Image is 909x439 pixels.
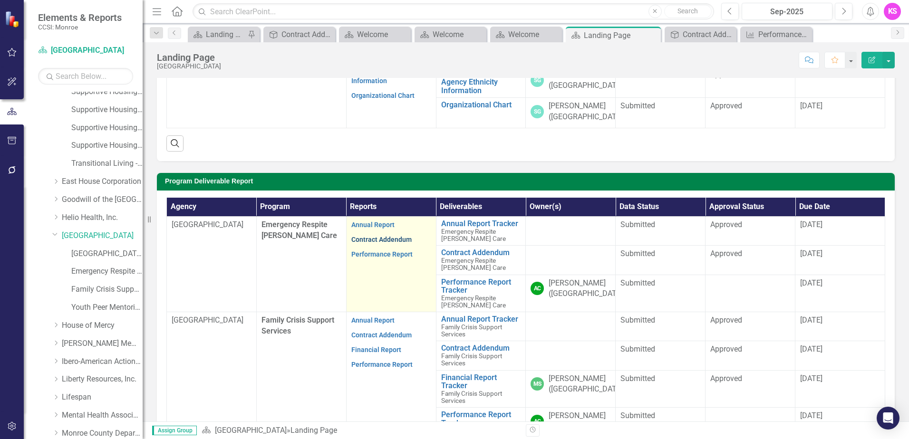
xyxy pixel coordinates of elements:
a: [GEOGRAPHIC_DATA] [215,426,287,435]
td: Double-Click to Edit Right Click for Context Menu [436,67,526,98]
span: [DATE] [800,249,822,258]
td: Double-Click to Edit [706,67,795,98]
span: Submitted [620,249,655,258]
td: Double-Click to Edit [795,370,885,408]
span: Assign Group [152,426,197,435]
a: Welcome [493,29,560,40]
a: Contract Addendum [667,29,734,40]
td: Double-Click to Edit [706,98,795,128]
span: [DATE] [800,315,822,324]
td: Double-Click to Edit [616,312,706,341]
td: Double-Click to Edit [706,246,795,275]
td: Double-Click to Edit [526,67,616,98]
td: Double-Click to Edit [795,275,885,312]
a: Goodwill of the [GEOGRAPHIC_DATA] [62,194,143,205]
a: Ibero-American Action League, Inc. [62,356,143,367]
a: Helio Health, Inc. [62,212,143,223]
p: [GEOGRAPHIC_DATA] [172,219,251,230]
a: Performance Report Tracker [441,410,521,427]
div: Landing Page [584,29,658,41]
a: [GEOGRAPHIC_DATA] [62,230,143,241]
a: Performance Report [351,250,413,258]
a: Mental Health Association [62,410,143,421]
div: Landing Page [157,52,221,63]
a: Transitional Living - Crisis Housing [71,158,143,169]
span: Emergency Respite [PERSON_NAME] Care [441,294,506,309]
button: KS [884,3,901,20]
button: Search [664,5,712,18]
a: Performance Report [743,29,810,40]
span: Family Crisis Support Services [261,315,334,335]
a: Supportive Housing Long Stay [71,86,143,97]
td: Double-Click to Edit [795,98,885,128]
a: Annual Report Tracker [441,219,521,228]
span: [DATE] [800,278,822,287]
span: Emergency Respite [PERSON_NAME] Care [441,228,506,242]
td: Double-Click to Edit [167,217,257,312]
div: Welcome [508,29,560,40]
span: Approved [710,101,742,110]
span: Emergency Respite [PERSON_NAME] Care [441,257,506,271]
div: Landing Page [206,29,245,40]
a: Supportive Housing RCE Beds [71,123,143,134]
td: Double-Click to Edit [526,341,616,370]
td: Double-Click to Edit Right Click for Context Menu [436,341,526,370]
span: Family Crisis Support Services [441,390,502,404]
td: Double-Click to Edit [616,341,706,370]
span: Family Crisis Support Services [441,352,502,367]
td: Double-Click to Edit [616,98,706,128]
input: Search ClearPoint... [193,3,714,20]
td: Double-Click to Edit [616,67,706,98]
input: Search Below... [38,68,133,85]
span: [DATE] [800,344,822,353]
td: Double-Click to Edit [346,36,436,128]
td: Double-Click to Edit [795,246,885,275]
span: [DATE] [800,220,822,229]
a: Emergency Respite [PERSON_NAME] Care [71,266,143,277]
a: Family Crisis Support Services [71,284,143,295]
span: Approved [710,344,742,353]
a: [PERSON_NAME] Memorial Institute, Inc. [62,338,143,349]
td: Double-Click to Edit [616,217,706,246]
span: Family Crisis Support Services [441,323,502,338]
span: Submitted [620,101,655,110]
h3: Program Deliverable Report [165,178,890,185]
span: Search [677,7,698,15]
div: MS [531,377,544,391]
div: SG [531,105,544,118]
img: ClearPoint Strategy [5,11,21,28]
a: Lifespan [62,392,143,403]
span: Emergency Respite [PERSON_NAME] Care [261,220,337,240]
span: Approved [710,315,742,324]
td: Double-Click to Edit Right Click for Context Menu [436,312,526,341]
span: Approved [710,220,742,229]
a: Organizational Chart [351,92,415,99]
td: Double-Click to Edit [616,275,706,312]
a: Contract Addendum [441,248,521,257]
td: Double-Click to Edit [526,370,616,408]
small: CCSI: Monroe [38,23,122,31]
td: Double-Click to Edit [706,312,795,341]
div: Welcome [433,29,484,40]
div: AC [531,415,544,428]
div: Contract Addendum [683,29,734,40]
a: East House Corporation [62,176,143,187]
td: Double-Click to Edit [526,312,616,341]
td: Double-Click to Edit [706,275,795,312]
span: Approved [710,374,742,383]
td: Double-Click to Edit [795,312,885,341]
span: [DATE] [800,374,822,383]
a: Landing Page [190,29,245,40]
td: Double-Click to Edit [706,370,795,408]
p: [GEOGRAPHIC_DATA] [172,315,251,326]
td: Double-Click to Edit [795,341,885,370]
div: Sep-2025 [745,6,829,18]
td: Double-Click to Edit [346,217,436,312]
a: Welcome [417,29,484,40]
a: Organizational Chart [441,101,521,109]
span: Submitted [620,374,655,383]
a: Supportive Housing MRT Beds [71,105,143,115]
div: » [202,425,519,436]
td: Double-Click to Edit [706,217,795,246]
a: Liberty Resources, Inc. [62,374,143,385]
